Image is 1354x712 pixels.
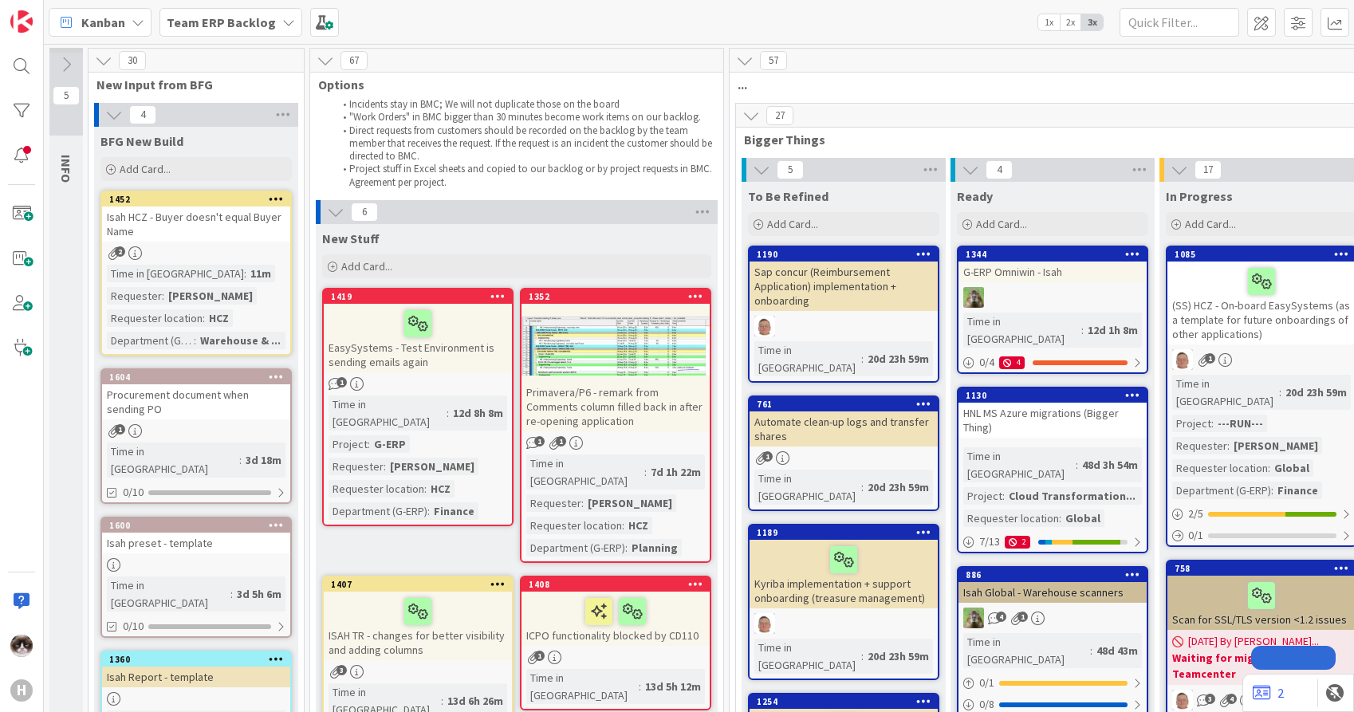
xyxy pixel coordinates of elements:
[979,533,1000,550] span: 7 / 13
[963,287,984,308] img: TT
[861,647,864,665] span: :
[370,435,410,453] div: G-ERP
[1084,321,1142,339] div: 12d 1h 8m
[329,395,447,431] div: Time in [GEOGRAPHIC_DATA]
[447,404,449,422] span: :
[1017,612,1028,622] span: 1
[757,249,938,260] div: 1190
[1273,482,1322,499] div: Finance
[999,356,1025,369] div: 4
[958,247,1147,282] div: 1344G-ERP Omniwin - Isah
[1279,384,1281,401] span: :
[329,458,384,475] div: Requester
[966,569,1147,580] div: 886
[107,287,162,305] div: Requester
[341,259,392,273] span: Add Card...
[750,525,938,540] div: 1189
[233,585,285,603] div: 3d 5h 6m
[750,411,938,446] div: Automate clean-up logs and transfer shares
[107,576,230,612] div: Time in [GEOGRAPHIC_DATA]
[102,192,290,207] div: 1452
[1076,456,1078,474] span: :
[1172,415,1211,432] div: Project
[625,539,628,557] span: :
[119,51,146,70] span: 30
[963,447,1076,482] div: Time in [GEOGRAPHIC_DATA]
[1166,188,1233,204] span: In Progress
[529,291,710,302] div: 1352
[522,577,710,592] div: 1408
[443,692,507,710] div: 13d 6h 26m
[777,160,804,179] span: 5
[754,639,861,674] div: Time in [GEOGRAPHIC_DATA]
[102,518,290,553] div: 1600Isah preset - template
[754,316,775,336] img: lD
[520,288,711,563] a: 1352Primavera/P6 - remark from Comments column filled back in after re-opening applicationTime in...
[1226,694,1237,704] span: 4
[120,162,171,176] span: Add Card...
[1230,437,1322,454] div: [PERSON_NAME]
[424,480,427,498] span: :
[963,633,1090,668] div: Time in [GEOGRAPHIC_DATA]
[864,478,933,496] div: 20d 23h 59m
[979,675,994,691] span: 0 / 1
[368,435,370,453] span: :
[754,470,861,505] div: Time in [GEOGRAPHIC_DATA]
[639,678,641,695] span: :
[102,370,290,384] div: 1604
[322,230,380,246] span: New Stuff
[1195,160,1222,179] span: 17
[757,696,938,707] div: 1254
[107,443,239,478] div: Time in [GEOGRAPHIC_DATA]
[750,694,938,709] div: 1254
[244,265,246,282] span: :
[958,262,1147,282] div: G-ERP Omniwin - Isah
[1092,642,1142,659] div: 48d 43m
[1081,321,1084,339] span: :
[750,540,938,608] div: Kyriba implementation + support onboarding (treasure management)
[10,635,33,657] img: Kv
[622,517,624,534] span: :
[337,665,347,675] span: 3
[641,678,705,695] div: 13d 5h 12m
[129,105,156,124] span: 4
[102,384,290,419] div: Procurement document when sending PO
[242,451,285,469] div: 3d 18m
[427,502,430,520] span: :
[958,568,1147,582] div: 886
[449,404,507,422] div: 12d 8h 8m
[958,247,1147,262] div: 1344
[958,673,1147,693] div: 0/1
[334,111,716,124] li: "Work Orders" in BMC bigger than 30 minutes become work items on our backlog.
[861,350,864,368] span: :
[1078,456,1142,474] div: 48d 3h 54m
[100,133,183,149] span: BFG New Build
[958,582,1147,603] div: Isah Global - Warehouse scanners
[1002,487,1005,505] span: :
[750,247,938,262] div: 1190
[1188,527,1203,544] span: 0 / 1
[748,246,939,383] a: 1190Sap concur (Reimbursement Application) implementation + onboardinglDTime in [GEOGRAPHIC_DATA]...
[100,191,292,356] a: 1452Isah HCZ - Buyer doesn't equal Buyer NameTime in [GEOGRAPHIC_DATA]:11mRequester:[PERSON_NAME]...
[534,651,545,661] span: 1
[624,517,652,534] div: HCZ
[556,436,566,446] span: 1
[522,382,710,431] div: Primavera/P6 - remark from Comments column filled back in after re-opening application
[864,350,933,368] div: 20d 23h 59m
[427,480,455,498] div: HCZ
[246,265,275,282] div: 11m
[324,577,512,660] div: 1407ISAH TR - changes for better visibility and adding columns
[109,520,290,531] div: 1600
[324,592,512,660] div: ISAH TR - changes for better visibility and adding columns
[864,647,933,665] div: 20d 23h 59m
[958,287,1147,308] div: TT
[230,585,233,603] span: :
[529,579,710,590] div: 1408
[162,287,164,305] span: :
[963,313,1081,348] div: Time in [GEOGRAPHIC_DATA]
[96,77,284,92] span: New Input from BFG
[1270,459,1313,477] div: Global
[986,160,1013,179] span: 4
[958,568,1147,603] div: 886Isah Global - Warehouse scanners
[522,592,710,646] div: ICPO functionality blocked by CD110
